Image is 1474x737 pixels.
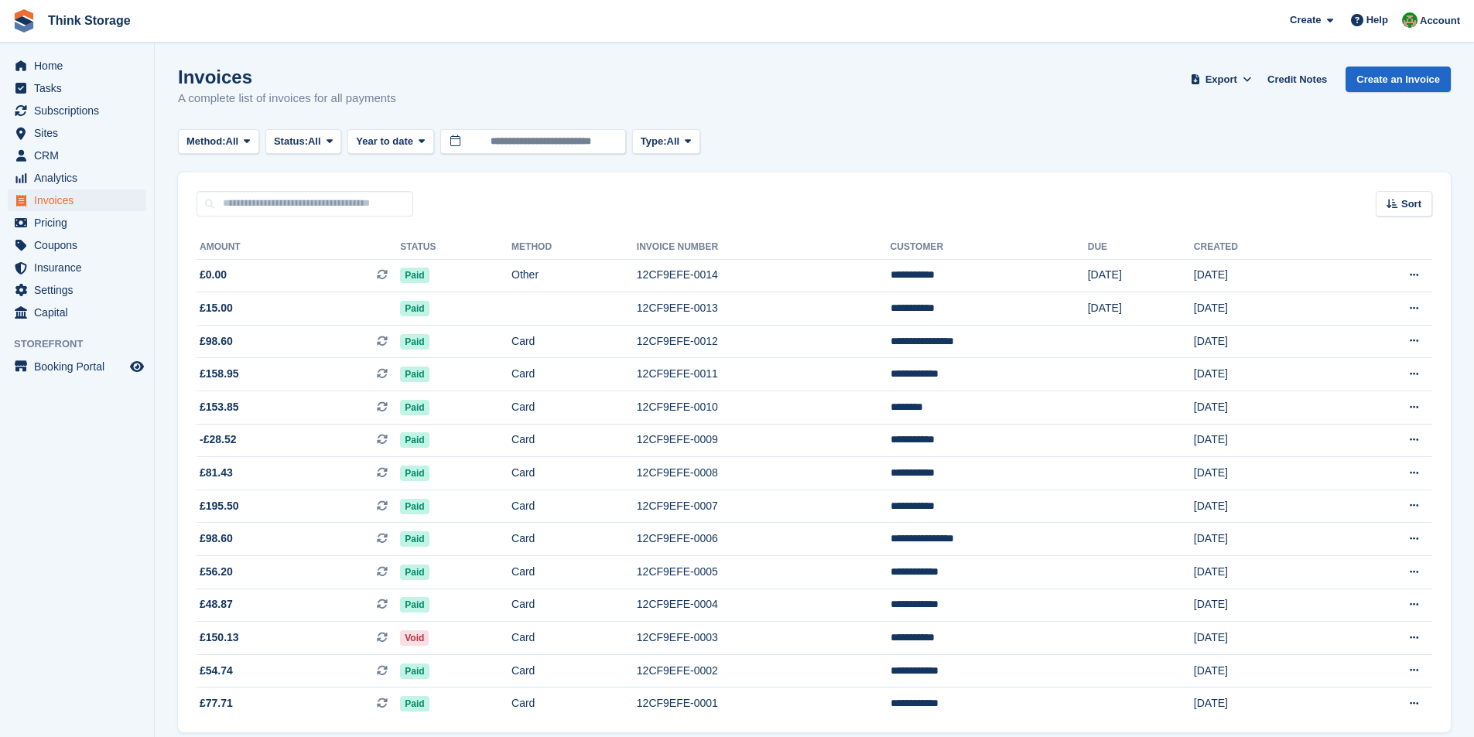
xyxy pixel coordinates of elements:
span: Create [1290,12,1321,28]
td: Card [511,424,637,457]
span: Subscriptions [34,100,127,121]
span: Paid [400,531,429,547]
td: Card [511,325,637,358]
td: 12CF9EFE-0003 [637,622,891,655]
span: £54.74 [200,663,233,679]
td: Card [511,688,637,720]
td: 12CF9EFE-0005 [637,556,891,589]
td: 12CF9EFE-0009 [637,424,891,457]
span: Home [34,55,127,77]
span: Help [1366,12,1388,28]
span: Capital [34,302,127,323]
td: Card [511,556,637,589]
span: Status: [274,134,308,149]
td: [DATE] [1194,490,1332,523]
span: £153.85 [200,399,239,415]
td: [DATE] [1194,654,1332,688]
th: Method [511,235,637,260]
img: Sarah Mackie [1402,12,1418,28]
th: Customer [891,235,1088,260]
span: Method: [186,134,226,149]
a: Create an Invoice [1346,67,1451,92]
td: Other [511,259,637,292]
td: [DATE] [1194,325,1332,358]
td: Card [511,589,637,622]
th: Status [400,235,511,260]
a: menu [8,189,146,211]
span: £81.43 [200,465,233,481]
span: £195.50 [200,498,239,514]
td: [DATE] [1088,292,1194,326]
span: £15.00 [200,300,233,316]
button: Type: All [632,129,700,155]
button: Export [1187,67,1255,92]
td: [DATE] [1088,259,1194,292]
span: All [226,134,239,149]
td: 12CF9EFE-0007 [637,490,891,523]
span: All [308,134,321,149]
span: £56.20 [200,564,233,580]
th: Invoice Number [637,235,891,260]
td: [DATE] [1194,457,1332,490]
span: £158.95 [200,366,239,382]
a: menu [8,100,146,121]
a: menu [8,257,146,278]
span: Invoices [34,189,127,211]
span: Coupons [34,234,127,256]
span: Insurance [34,257,127,278]
td: 12CF9EFE-0002 [637,654,891,688]
td: Card [511,622,637,655]
span: Paid [400,400,429,415]
td: [DATE] [1194,424,1332,457]
td: [DATE] [1194,358,1332,391]
td: [DATE] [1194,622,1332,655]
a: menu [8,167,146,189]
td: [DATE] [1194,259,1332,292]
span: Tasks [34,77,127,99]
span: Paid [400,597,429,612]
h1: Invoices [178,67,396,87]
span: Sort [1401,196,1421,212]
span: £98.60 [200,333,233,350]
a: menu [8,279,146,301]
td: 12CF9EFE-0012 [637,325,891,358]
span: Paid [400,268,429,283]
td: Card [511,490,637,523]
a: menu [8,122,146,144]
span: Settings [34,279,127,301]
td: [DATE] [1194,523,1332,556]
img: stora-icon-8386f47178a22dfd0bd8f6a31ec36ba5ce8667c1dd55bd0f319d3a0aa187defe.svg [12,9,36,32]
span: £150.13 [200,630,239,646]
button: Year to date [347,129,433,155]
td: Card [511,457,637,490]
span: Account [1420,13,1460,29]
td: [DATE] [1194,292,1332,326]
span: Paid [400,565,429,580]
a: Credit Notes [1261,67,1333,92]
td: Card [511,654,637,688]
span: Void [400,630,429,646]
td: [DATE] [1194,556,1332,589]
button: Status: All [265,129,341,155]
span: Paid [400,466,429,481]
span: £98.60 [200,531,233,547]
span: Paid [400,499,429,514]
td: 12CF9EFE-0006 [637,523,891,556]
td: Card [511,358,637,391]
p: A complete list of invoices for all payments [178,90,396,107]
span: Storefront [14,336,154,352]
span: Paid [400,334,429,350]
td: 12CF9EFE-0013 [637,292,891,326]
span: Pricing [34,212,127,234]
a: menu [8,234,146,256]
a: Preview store [128,357,146,376]
td: 12CF9EFE-0001 [637,688,891,720]
span: Booking Portal [34,356,127,377]
td: 12CF9EFE-0010 [637,391,891,425]
td: [DATE] [1194,589,1332,622]
span: Year to date [356,134,413,149]
td: 12CF9EFE-0011 [637,358,891,391]
span: Paid [400,367,429,382]
span: Paid [400,664,429,679]
td: 12CF9EFE-0014 [637,259,891,292]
